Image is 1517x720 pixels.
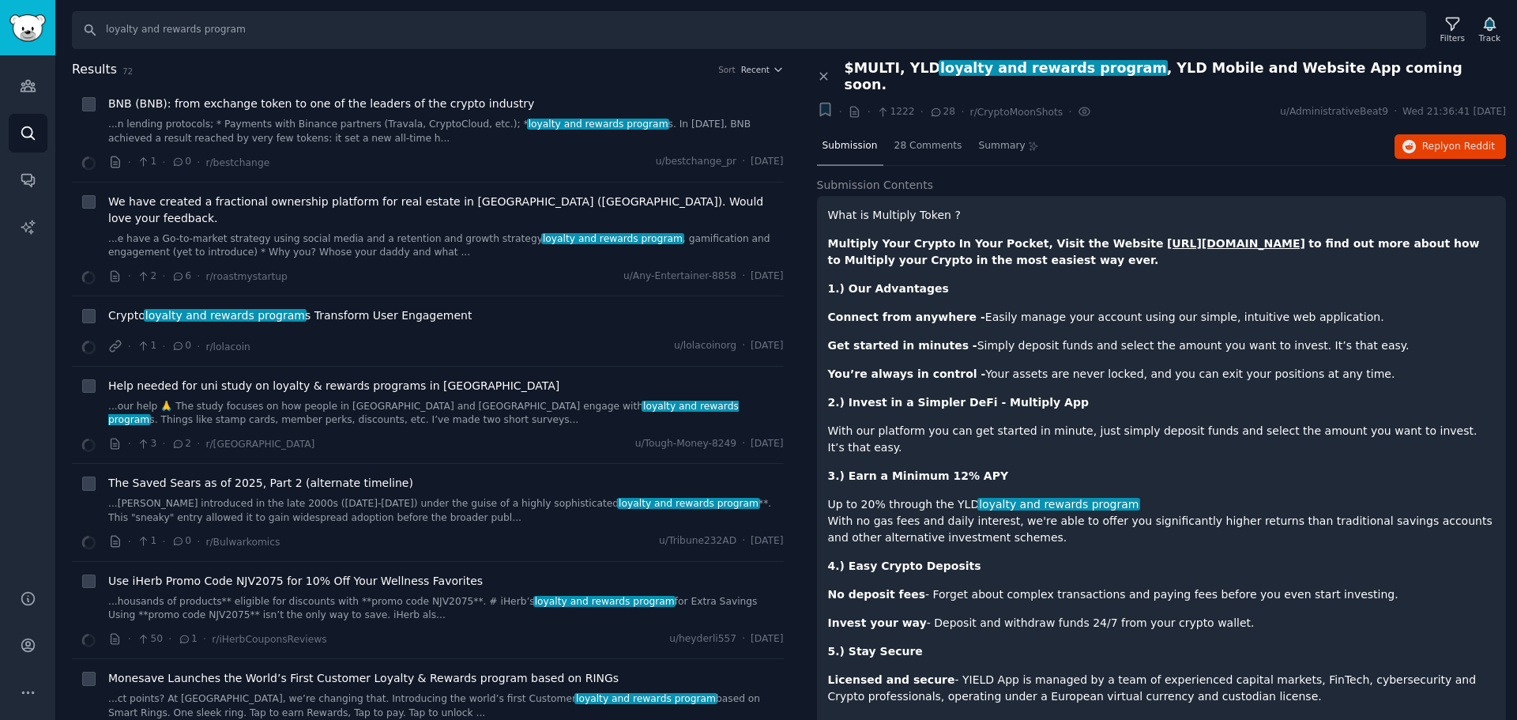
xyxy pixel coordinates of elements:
span: · [162,268,165,285]
input: Search Keyword [72,11,1426,49]
span: · [197,154,200,171]
button: Track [1474,13,1506,47]
span: Monesave Launches the World’s First Customer Loyalty & Rewards program based on RINGs [108,670,619,687]
span: u/Any-Entertainer-8858 [623,270,736,284]
a: ...e have a Go-to-market strategy using social media and a retention and growth strategyloyalty a... [108,232,784,260]
span: · [742,534,745,548]
div: Filters [1440,32,1465,43]
span: on Reddit [1449,141,1495,152]
strong: 2.) Invest in a Simpler DeFi - Multiply App [828,396,1089,409]
a: ...ct points? At [GEOGRAPHIC_DATA], we’re changing that. Introducing the world’s first Customerlo... [108,692,784,720]
a: ...housands of products** eligible for discounts with **promo code NJV2075**. # iHerb’sloyalty an... [108,595,784,623]
p: With our platform you can get started in minute, just simply deposit funds and select the amount ... [828,423,1496,456]
span: · [961,104,964,120]
a: BNB (BNB): from exchange token to one of the leaders of the crypto industry [108,96,534,112]
span: 28 Comments [894,139,962,153]
span: 2 [137,270,156,284]
button: Replyon Reddit [1395,134,1506,160]
p: - Forget about complex transactions and paying fees before you even start investing. [828,586,1496,603]
span: u/bestchange_pr [656,155,736,169]
span: Submission [822,139,878,153]
span: 3 [137,437,156,451]
strong: In Your Pocket, Visit the Website [959,237,1164,250]
p: - YIELD App is managed by a team of experienced capital markets, FinTech, cybersecurity and Crypt... [828,672,1496,705]
strong: 1.) Our Advantages [828,282,949,295]
span: · [197,533,200,550]
span: 6 [171,270,191,284]
span: · [162,338,165,355]
p: What is Multiply Token ? [828,207,1496,224]
strong: 5.) Stay Secure [828,645,923,658]
strong: No deposit fees [828,588,925,601]
span: · [742,437,745,451]
span: r/roastmystartup [205,271,287,282]
strong: 3.) Earn a Minimum 12% APY [828,469,1009,482]
span: We have created a fractional ownership platform for real estate in [GEOGRAPHIC_DATA] ([GEOGRAPHIC... [108,194,784,227]
strong: to find out more about how to Multiply your Crypto in the most easiest way ever. [828,237,1480,266]
span: · [162,533,165,550]
span: Submission Contents [817,177,934,194]
span: u/heyderli557 [669,632,736,646]
span: · [742,270,745,284]
span: · [742,155,745,169]
span: 1222 [876,105,915,119]
a: The Saved Sears as of 2025, Part 2 (alternate timeline) [108,475,413,492]
p: Your assets are never locked, and you can exit your positions at any time. [828,366,1496,383]
span: 1 [137,534,156,548]
span: Results [72,60,117,80]
span: · [867,104,870,120]
span: Wed 21:36:41 [DATE] [1402,105,1506,119]
span: loyalty and rewards program [977,498,1140,511]
span: · [128,435,131,452]
span: 50 [137,632,163,646]
span: loyalty and rewards program [617,498,759,509]
span: 0 [171,155,191,169]
a: Use iHerb Promo Code NJV2075 for 10% Off Your Wellness Favorites [108,573,483,590]
span: · [128,631,131,647]
span: · [128,154,131,171]
span: [DATE] [751,437,783,451]
span: · [197,268,200,285]
span: u/AdministrativeBeat9 [1280,105,1388,119]
img: GummySearch logo [9,14,46,42]
span: r/bestchange [205,157,269,168]
span: u/lolacoinorg [674,339,736,353]
span: · [128,533,131,550]
span: r/Bulwarkomics [205,537,280,548]
span: Recent [741,64,770,75]
span: Reply [1422,140,1495,154]
span: r/[GEOGRAPHIC_DATA] [205,439,314,450]
span: [DATE] [751,534,783,548]
a: ...[PERSON_NAME] introduced in the late 2000s ([DATE]-[DATE]) under the guise of a highly sophist... [108,497,784,525]
span: 1 [137,339,156,353]
span: loyalty and rewards program [939,60,1168,76]
strong: Multiply Your Crypto [828,237,956,250]
span: · [162,154,165,171]
div: Track [1479,32,1500,43]
button: Recent [741,64,784,75]
span: · [168,631,171,647]
p: - Deposit and withdraw funds 24/7 from your crypto wallet. [828,615,1496,631]
span: [DATE] [751,270,783,284]
strong: Licensed and secure [828,673,955,686]
span: · [197,435,200,452]
span: · [1394,105,1397,119]
span: 2 [171,437,191,451]
span: loyalty and rewards program [533,596,676,607]
span: [DATE] [751,155,783,169]
a: ...our help 🙏 The study focuses on how people in [GEOGRAPHIC_DATA] and [GEOGRAPHIC_DATA] engage w... [108,400,784,428]
span: 1 [137,155,156,169]
a: Cryptoloyalty and rewards programs Transform User Engagement [108,307,472,324]
span: · [920,104,924,120]
strong: Connect from anywhere - [828,311,985,323]
span: · [203,631,206,647]
span: · [742,339,745,353]
span: u/Tribune232AD [659,534,736,548]
a: ...n lending protocols; * Payments with Binance partners (Travala, CryptoCloud, etc.); *loyalty a... [108,118,784,145]
span: loyalty and rewards program [541,233,683,244]
p: Simply deposit funds and select the amount you want to invest. It’s that easy. [828,337,1496,354]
